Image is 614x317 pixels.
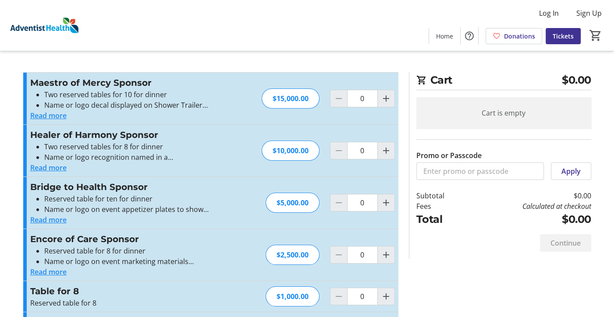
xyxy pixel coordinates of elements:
[576,8,602,18] span: Sign Up
[266,193,319,213] div: $5,000.00
[378,90,394,107] button: Increment by one
[30,128,222,141] h3: Healer of Harmony Sponsor
[44,246,222,256] li: Reserved table for 8 for dinner
[262,141,319,161] div: $10,000.00
[266,245,319,265] div: $2,500.00
[262,88,319,109] div: $15,000.00
[30,162,67,173] button: Read more
[416,150,482,161] label: Promo or Passcode
[30,215,67,225] button: Read more
[429,28,460,44] a: Home
[30,110,67,121] button: Read more
[561,166,581,176] span: Apply
[44,194,222,204] li: Reserved table for ten for dinner
[416,97,591,129] div: Cart is empty
[30,267,67,277] button: Read more
[467,201,591,211] td: Calculated at checkout
[416,190,467,201] td: Subtotal
[44,256,222,267] li: Name or logo on event marketing materials
[378,194,394,211] button: Increment by one
[467,190,591,201] td: $0.00
[347,90,378,107] input: Maestro of Mercy Sponsor Quantity
[5,4,83,47] img: Adventist Health's Logo
[569,6,609,20] button: Sign Up
[467,211,591,227] td: $0.00
[30,180,222,194] h3: Bridge to Health Sponsor
[30,298,222,308] p: Reserved table for 8
[378,288,394,305] button: Increment by one
[44,152,222,162] li: Name or logo recognition named in a [GEOGRAPHIC_DATA]
[539,8,559,18] span: Log In
[553,32,574,41] span: Tickets
[436,32,453,41] span: Home
[347,142,378,159] input: Healer of Harmony Sponsor Quantity
[588,28,603,43] button: Cart
[266,286,319,306] div: $1,000.00
[416,162,544,180] input: Enter promo or passcode
[416,201,467,211] td: Fees
[416,72,591,90] h2: Cart
[551,162,591,180] button: Apply
[562,72,591,88] span: $0.00
[532,6,566,20] button: Log In
[30,76,222,89] h3: Maestro of Mercy Sponsor
[30,232,222,246] h3: Encore of Care Sponsor
[44,89,222,100] li: Two reserved tables for 10 for dinner
[347,288,378,305] input: Table for 8 Quantity
[378,247,394,263] button: Increment by one
[416,211,467,227] td: Total
[504,32,535,41] span: Donations
[44,141,222,152] li: Two reserved tables for 8 for dinner
[378,142,394,159] button: Increment by one
[30,285,222,298] h3: Table for 8
[546,28,581,44] a: Tickets
[461,27,478,45] button: Help
[44,100,222,110] li: Name or logo decal displayed on Shower Trailer Project
[347,246,378,264] input: Encore of Care Sponsor Quantity
[486,28,542,44] a: Donations
[347,194,378,211] input: Bridge to Health Sponsor Quantity
[44,204,222,215] li: Name or logo on event appetizer plates to show support for food security in our community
